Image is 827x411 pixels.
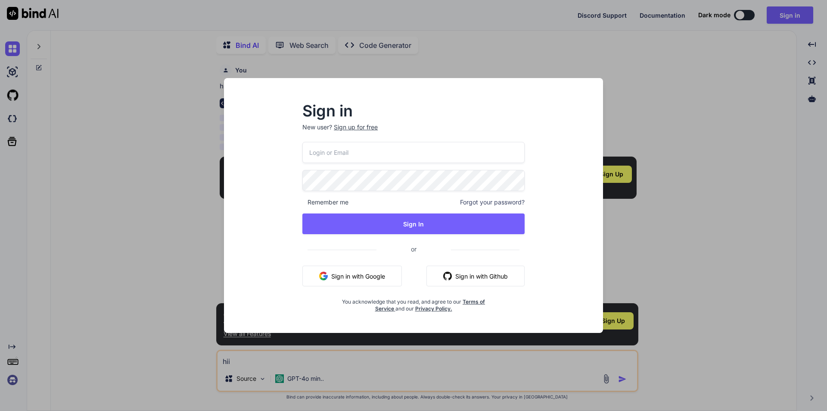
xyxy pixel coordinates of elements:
[302,123,525,142] p: New user?
[426,266,525,286] button: Sign in with Github
[339,293,488,312] div: You acknowledge that you read, and agree to our and our
[302,266,402,286] button: Sign in with Google
[302,213,525,234] button: Sign In
[334,123,378,132] div: Sign up for free
[302,142,525,163] input: Login or Email
[415,305,452,312] a: Privacy Policy.
[302,198,348,207] span: Remember me
[376,238,451,260] span: or
[302,104,525,118] h2: Sign in
[319,272,328,280] img: google
[375,298,485,312] a: Terms of Service
[460,198,525,207] span: Forgot your password?
[443,272,452,280] img: github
